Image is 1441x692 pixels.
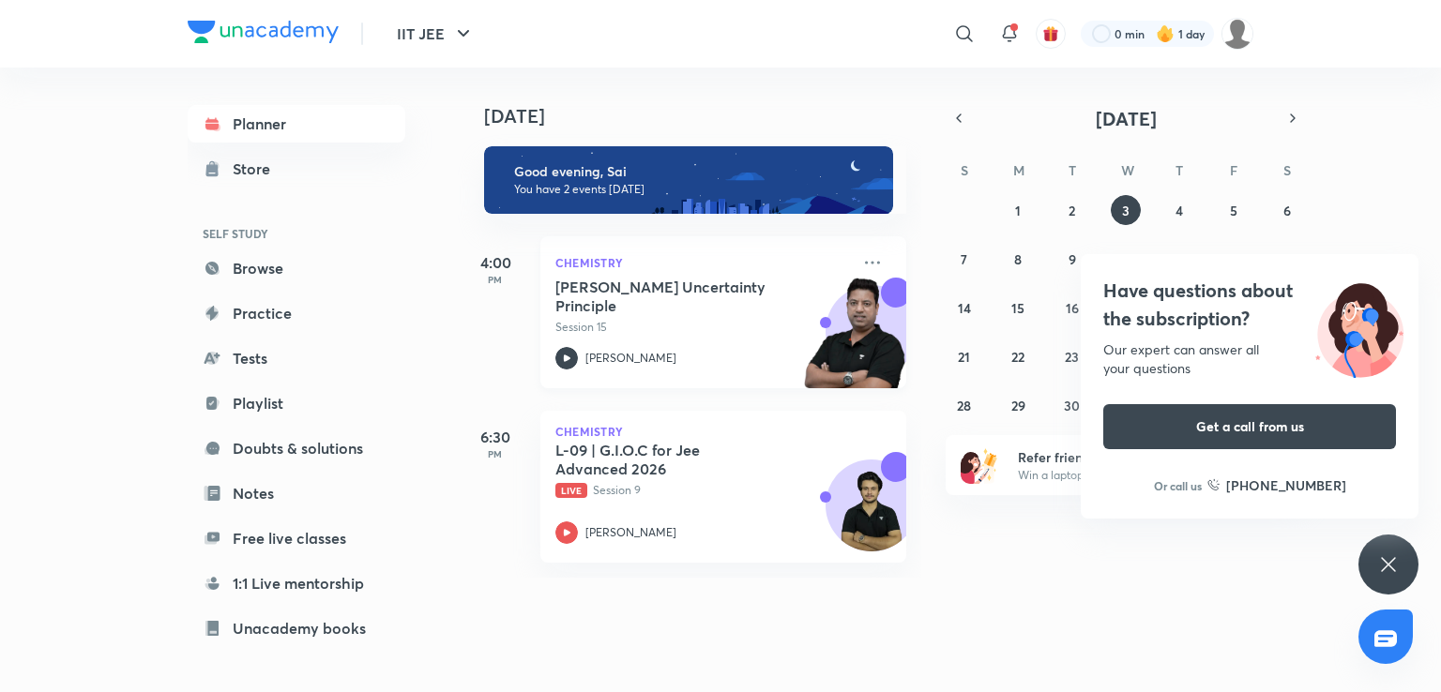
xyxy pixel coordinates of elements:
[188,474,405,512] a: Notes
[1164,195,1194,225] button: September 4, 2025
[1065,348,1079,366] abbr: September 23, 2025
[1118,250,1132,268] abbr: September 10, 2025
[514,163,876,180] h6: Good evening, Sai
[484,146,893,214] img: evening
[1069,250,1076,268] abbr: September 9, 2025
[949,244,979,274] button: September 7, 2025
[958,348,970,366] abbr: September 21, 2025
[1272,195,1302,225] button: September 6, 2025
[1207,475,1346,495] a: [PHONE_NUMBER]
[1003,195,1033,225] button: September 1, 2025
[585,524,676,541] p: [PERSON_NAME]
[961,161,968,179] abbr: Sunday
[555,251,850,274] p: Chemistry
[458,426,533,448] h5: 6:30
[555,278,789,315] h5: Heisenberg's Uncertainty Principle
[1011,299,1024,317] abbr: September 15, 2025
[1226,475,1346,495] h6: [PHONE_NUMBER]
[386,15,486,53] button: IIT JEE
[1036,19,1066,49] button: avatar
[1011,397,1025,414] abbr: September 29, 2025
[803,278,906,407] img: unacademy
[188,384,405,422] a: Playlist
[1230,202,1237,219] abbr: September 5, 2025
[1272,244,1302,274] button: September 13, 2025
[1156,24,1175,43] img: streak
[188,105,405,143] a: Planner
[1221,18,1253,50] img: Sai Rakshith
[958,299,971,317] abbr: September 14, 2025
[1069,202,1075,219] abbr: September 2, 2025
[1154,477,1202,494] p: Or call us
[1057,390,1087,420] button: September 30, 2025
[1057,293,1087,323] button: September 16, 2025
[188,21,339,43] img: Company Logo
[1122,202,1130,219] abbr: September 3, 2025
[1176,202,1183,219] abbr: September 4, 2025
[1176,161,1183,179] abbr: Thursday
[1227,250,1239,268] abbr: September 12, 2025
[233,158,281,180] div: Store
[1013,161,1024,179] abbr: Monday
[1164,244,1194,274] button: September 11, 2025
[1103,404,1396,449] button: Get a call from us
[949,293,979,323] button: September 14, 2025
[1281,250,1294,268] abbr: September 13, 2025
[1096,106,1157,131] span: [DATE]
[1003,390,1033,420] button: September 29, 2025
[1003,341,1033,371] button: September 22, 2025
[555,482,850,499] p: Session 9
[1111,244,1141,274] button: September 10, 2025
[458,274,533,285] p: PM
[1011,348,1024,366] abbr: September 22, 2025
[188,294,405,332] a: Practice
[949,341,979,371] button: September 21, 2025
[1103,277,1396,333] h4: Have questions about the subscription?
[188,150,405,188] a: Store
[555,319,850,336] p: Session 15
[1003,244,1033,274] button: September 8, 2025
[961,446,998,484] img: referral
[188,339,405,377] a: Tests
[188,218,405,249] h6: SELF STUDY
[585,350,676,367] p: [PERSON_NAME]
[1300,277,1418,378] img: ttu_illustration_new.svg
[1003,293,1033,323] button: September 15, 2025
[1014,250,1022,268] abbr: September 8, 2025
[1057,244,1087,274] button: September 9, 2025
[1066,299,1079,317] abbr: September 16, 2025
[1230,161,1237,179] abbr: Friday
[484,105,925,128] h4: [DATE]
[458,251,533,274] h5: 4:00
[1064,397,1080,414] abbr: September 30, 2025
[1174,250,1185,268] abbr: September 11, 2025
[827,470,917,560] img: Avatar
[188,564,405,602] a: 1:1 Live mentorship
[1042,25,1059,42] img: avatar
[188,429,405,467] a: Doubts & solutions
[1057,195,1087,225] button: September 2, 2025
[1283,161,1291,179] abbr: Saturday
[555,426,891,437] p: Chemistry
[1069,161,1076,179] abbr: Tuesday
[957,397,971,414] abbr: September 28, 2025
[1018,467,1249,484] p: Win a laptop, vouchers & more
[1111,195,1141,225] button: September 3, 2025
[1219,244,1249,274] button: September 12, 2025
[188,609,405,647] a: Unacademy books
[555,441,789,478] h5: L-09 | G.I.O.C for Jee Advanced 2026
[1121,161,1134,179] abbr: Wednesday
[514,182,876,197] p: You have 2 events [DATE]
[1103,340,1396,378] div: Our expert can answer all your questions
[1018,447,1249,467] h6: Refer friends
[972,105,1280,131] button: [DATE]
[1283,202,1291,219] abbr: September 6, 2025
[458,448,533,459] p: PM
[1015,202,1021,219] abbr: September 1, 2025
[555,483,587,498] span: Live
[949,390,979,420] button: September 28, 2025
[188,249,405,287] a: Browse
[188,21,339,48] a: Company Logo
[961,250,967,268] abbr: September 7, 2025
[188,519,405,557] a: Free live classes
